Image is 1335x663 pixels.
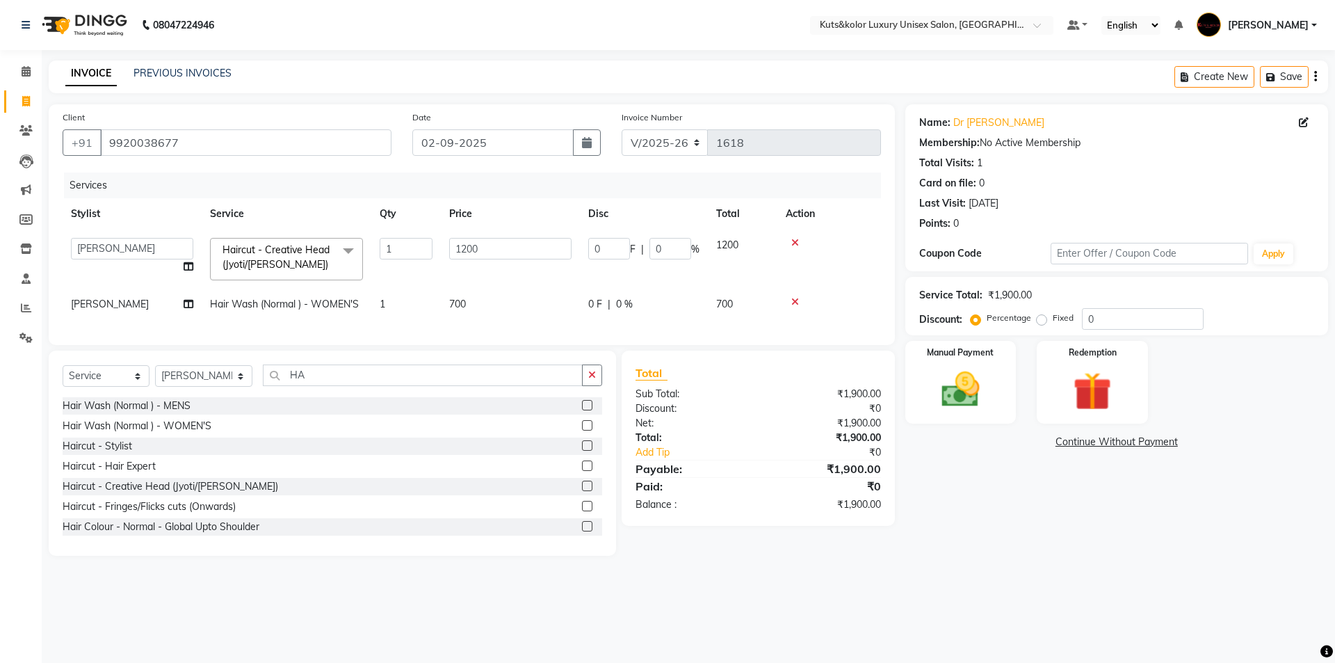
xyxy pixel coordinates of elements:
[263,365,583,386] input: Search or Scan
[65,61,117,86] a: INVOICE
[35,6,131,45] img: logo
[758,416,891,431] div: ₹1,900.00
[625,445,780,460] a: Add Tip
[63,439,132,454] div: Haircut - Stylist
[988,288,1032,303] div: ₹1,900.00
[1051,243,1248,264] input: Enter Offer / Coupon Code
[919,176,976,191] div: Card on file:
[63,129,102,156] button: +91
[133,67,232,79] a: PREVIOUS INVOICES
[630,242,636,257] span: F
[625,401,758,416] div: Discount:
[328,258,334,271] a: x
[777,198,881,230] th: Action
[716,298,733,310] span: 700
[758,461,891,477] div: ₹1,900.00
[919,312,962,327] div: Discount:
[202,198,371,230] th: Service
[625,416,758,431] div: Net:
[919,115,950,130] div: Name:
[625,431,758,445] div: Total:
[977,156,982,170] div: 1
[63,399,191,413] div: Hair Wash (Normal ) - MENS
[449,298,466,310] span: 700
[63,111,85,124] label: Client
[588,297,602,312] span: 0 F
[1228,18,1309,33] span: [PERSON_NAME]
[953,216,959,231] div: 0
[153,6,214,45] b: 08047224946
[622,111,682,124] label: Invoice Number
[63,198,202,230] th: Stylist
[780,445,891,460] div: ₹0
[919,136,1314,150] div: No Active Membership
[63,479,278,494] div: Haircut - Creative Head (Jyoti/[PERSON_NAME])
[919,156,974,170] div: Total Visits:
[716,239,738,251] span: 1200
[625,387,758,401] div: Sub Total:
[908,435,1325,449] a: Continue Without Payment
[412,111,431,124] label: Date
[371,198,441,230] th: Qty
[71,298,149,310] span: [PERSON_NAME]
[1260,66,1309,88] button: Save
[625,478,758,495] div: Paid:
[919,216,950,231] div: Points:
[758,497,891,512] div: ₹1,900.00
[979,176,985,191] div: 0
[1174,66,1254,88] button: Create New
[641,242,644,257] span: |
[63,520,259,534] div: Hair Colour - Normal - Global Upto Shoulder
[63,500,236,514] div: Haircut - Fringes/Flicks cuts (Onwards)
[758,431,891,445] div: ₹1,900.00
[1197,13,1221,37] img: Jasim Ansari
[919,196,966,211] div: Last Visit:
[1254,243,1293,264] button: Apply
[1069,346,1117,359] label: Redemption
[969,196,998,211] div: [DATE]
[63,459,156,474] div: Haircut - Hair Expert
[636,366,667,381] span: Total
[210,298,359,310] span: Hair Wash (Normal ) - WOMEN'S
[708,198,777,230] th: Total
[63,419,211,433] div: Hair Wash (Normal ) - WOMEN'S
[608,297,610,312] span: |
[625,497,758,512] div: Balance :
[64,173,891,198] div: Services
[919,136,980,150] div: Membership:
[691,242,699,257] span: %
[953,115,1044,130] a: Dr [PERSON_NAME]
[1061,367,1124,415] img: _gift.svg
[380,298,385,310] span: 1
[616,297,633,312] span: 0 %
[919,246,1051,261] div: Coupon Code
[1053,312,1074,324] label: Fixed
[987,312,1031,324] label: Percentage
[625,461,758,477] div: Payable:
[930,367,992,412] img: _cash.svg
[441,198,580,230] th: Price
[222,243,330,271] span: Haircut - Creative Head (Jyoti/[PERSON_NAME])
[100,129,391,156] input: Search by Name/Mobile/Email/Code
[580,198,708,230] th: Disc
[927,346,994,359] label: Manual Payment
[758,478,891,495] div: ₹0
[919,288,982,303] div: Service Total:
[758,387,891,401] div: ₹1,900.00
[758,401,891,416] div: ₹0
